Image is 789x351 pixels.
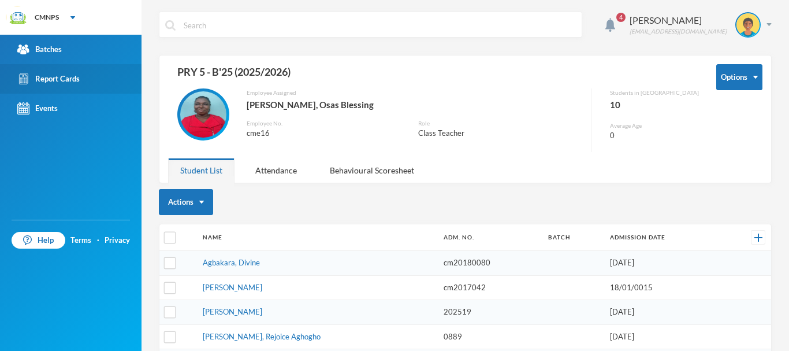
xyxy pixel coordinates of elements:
[542,224,604,251] th: Batch
[17,73,80,85] div: Report Cards
[70,235,91,246] a: Terms
[754,234,762,242] img: +
[438,324,543,349] td: 0889
[168,158,235,183] div: Student List
[610,130,699,142] div: 0
[438,251,543,276] td: cm20180080
[183,12,576,38] input: Search
[630,27,727,36] div: [EMAIL_ADDRESS][DOMAIN_NAME]
[6,6,29,29] img: logo
[610,97,699,112] div: 10
[159,189,213,215] button: Actions
[168,64,699,88] div: PRY 5 - B'25 (2025/2026)
[12,232,65,249] a: Help
[35,12,59,23] div: CMNPS
[616,13,626,22] span: 4
[604,275,725,300] td: 18/01/0015
[17,102,58,114] div: Events
[203,258,260,267] a: Agbakara, Divine
[247,128,401,139] div: cme16
[247,97,582,112] div: [PERSON_NAME], Osas Blessing
[630,13,727,27] div: [PERSON_NAME]
[203,307,262,316] a: [PERSON_NAME]
[203,332,321,341] a: [PERSON_NAME], Rejoice Aghogho
[17,43,62,56] div: Batches
[180,91,226,138] img: EMPLOYEE
[97,235,99,246] div: ·
[604,300,725,325] td: [DATE]
[604,324,725,349] td: [DATE]
[318,158,426,183] div: Behavioural Scoresheet
[418,119,583,128] div: Role
[203,283,262,292] a: [PERSON_NAME]
[247,88,582,97] div: Employee Assigned
[610,88,699,97] div: Students in [GEOGRAPHIC_DATA]
[604,251,725,276] td: [DATE]
[247,119,401,128] div: Employee No.
[438,224,543,251] th: Adm. No.
[736,13,760,36] img: STUDENT
[197,224,438,251] th: Name
[243,158,309,183] div: Attendance
[105,235,130,246] a: Privacy
[438,275,543,300] td: cm2017042
[165,20,176,31] img: search
[604,224,725,251] th: Admission Date
[716,64,762,90] button: Options
[610,121,699,130] div: Average Age
[438,300,543,325] td: 202519
[418,128,583,139] div: Class Teacher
